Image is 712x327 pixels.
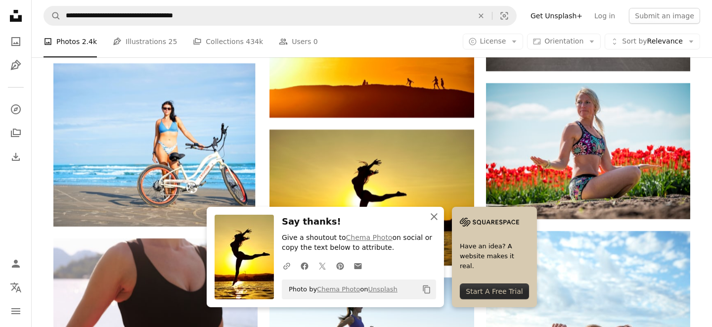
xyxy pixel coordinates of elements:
[246,36,263,47] span: 434k
[527,34,601,49] button: Orientation
[269,130,474,266] img: woman jumping on water during sunset
[349,256,367,276] a: Share over email
[6,32,26,51] a: Photos
[6,99,26,119] a: Explore
[486,146,690,155] a: a woman in a bikini sitting in a field of flowers
[6,301,26,321] button: Menu
[113,26,177,57] a: Illustrations 25
[470,6,492,25] button: Clear
[452,207,537,307] a: Have an idea? A website makes it real.Start A Free Trial
[282,215,436,229] h3: Say thanks!
[331,256,349,276] a: Share on Pinterest
[588,8,621,24] a: Log in
[282,233,436,253] p: Give a shoutout to on social or copy the text below to attribute.
[629,8,700,24] button: Submit an image
[460,241,529,271] span: Have an idea? A website makes it real.
[6,55,26,75] a: Illustrations
[193,26,263,57] a: Collections 434k
[544,37,583,45] span: Orientation
[6,278,26,297] button: Language
[480,37,506,45] span: License
[6,6,26,28] a: Home — Unsplash
[6,254,26,274] a: Log in / Sign up
[418,281,435,298] button: Copy to clipboard
[53,63,258,227] img: A woman in a bikini standing next to a bike on the beach
[492,6,516,25] button: Visual search
[463,34,524,49] button: License
[460,215,519,230] img: file-1705255347840-230a6ab5bca9image
[525,8,588,24] a: Get Unsplash+
[605,34,700,49] button: Sort byRelevance
[44,6,517,26] form: Find visuals sitewide
[317,285,360,293] a: Chema Photo
[279,26,318,57] a: Users 0
[44,6,61,25] button: Search Unsplash
[269,193,474,202] a: woman jumping on water during sunset
[284,281,398,297] span: Photo by on
[346,234,393,241] a: Chema Photo
[622,37,647,45] span: Sort by
[6,147,26,167] a: Download History
[6,123,26,143] a: Collections
[313,256,331,276] a: Share on Twitter
[169,36,178,47] span: 25
[460,283,529,299] div: Start A Free Trial
[53,140,258,149] a: A woman in a bikini standing next to a bike on the beach
[296,256,313,276] a: Share on Facebook
[486,83,690,219] img: a woman in a bikini sitting in a field of flowers
[313,36,318,47] span: 0
[368,285,398,293] a: Unsplash
[622,37,683,47] span: Relevance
